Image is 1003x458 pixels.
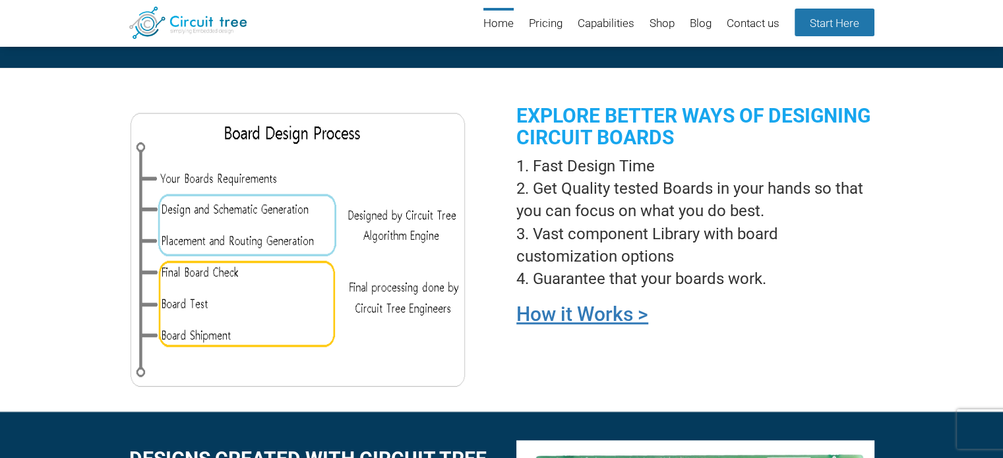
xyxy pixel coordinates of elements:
[650,8,675,40] a: Shop
[529,8,562,40] a: Pricing
[578,8,634,40] a: Capabilities
[727,8,779,40] a: Contact us
[516,223,874,268] li: Vast component Library with board customization options
[516,268,874,290] li: Guarantee that your boards work.
[516,155,874,177] li: Fast Design Time
[129,7,247,39] img: Circuit Tree
[795,9,874,36] a: Start Here
[516,302,648,326] a: How it Works >
[516,105,874,148] h2: Explore better ways of designing circuit boards
[516,177,874,223] li: Get Quality tested Boards in your hands so that you can focus on what you do best.
[483,8,514,40] a: Home
[690,8,712,40] a: Blog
